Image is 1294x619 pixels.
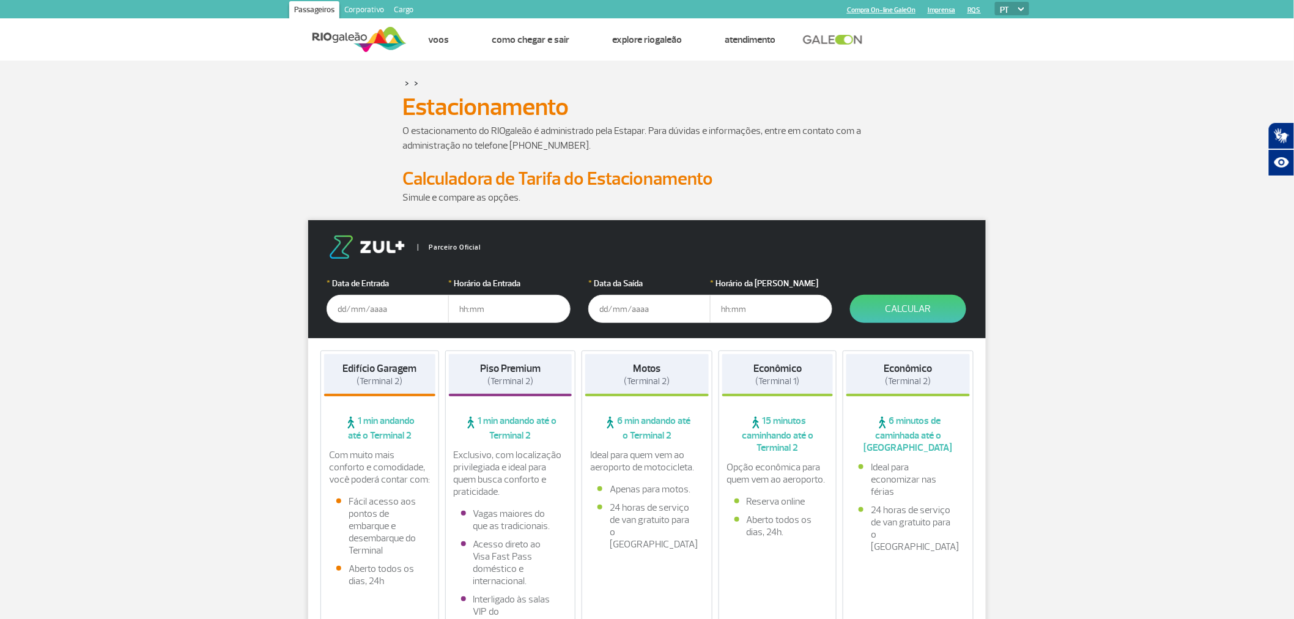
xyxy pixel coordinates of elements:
label: Data de Entrada [327,277,449,290]
input: hh:mm [448,295,571,323]
span: 1 min andando até o Terminal 2 [324,415,435,442]
a: Explore RIOgaleão [612,34,682,46]
li: Fácil acesso aos pontos de embarque e desembarque do Terminal [336,495,423,557]
strong: Econômico [884,362,933,375]
a: RQS [967,6,981,14]
li: Vagas maiores do que as tradicionais. [461,508,560,532]
li: Reserva online [734,495,821,508]
p: Opção econômica para quem vem ao aeroporto. [727,461,829,486]
a: Cargo [389,1,418,21]
input: hh:mm [710,295,832,323]
strong: Econômico [753,362,802,375]
h1: Estacionamento [402,97,892,117]
a: > [405,76,409,90]
span: 1 min andando até o Terminal 2 [449,415,572,442]
a: Voos [428,34,449,46]
a: Atendimento [725,34,775,46]
p: Exclusivo, com localização privilegiada e ideal para quem busca conforto e praticidade. [454,449,568,498]
a: > [414,76,418,90]
span: 6 minutos de caminhada até o [GEOGRAPHIC_DATA] [846,415,970,454]
label: Horário da Entrada [448,277,571,290]
li: Aberto todos os dias, 24h. [734,514,821,538]
li: Ideal para economizar nas férias [859,461,958,498]
button: Abrir tradutor de língua de sinais. [1268,122,1294,149]
a: Imprensa [928,6,955,14]
a: Passageiros [289,1,339,21]
input: dd/mm/aaaa [588,295,711,323]
li: 24 horas de serviço de van gratuito para o [GEOGRAPHIC_DATA] [859,504,958,553]
img: logo-zul.png [327,235,407,259]
input: dd/mm/aaaa [327,295,449,323]
span: (Terminal 1) [756,376,800,387]
li: 24 horas de serviço de van gratuito para o [GEOGRAPHIC_DATA] [597,502,697,550]
span: 6 min andando até o Terminal 2 [585,415,709,442]
button: Abrir recursos assistivos. [1268,149,1294,176]
p: Ideal para quem vem ao aeroporto de motocicleta. [590,449,704,473]
p: Simule e compare as opções. [402,190,892,205]
a: Como chegar e sair [492,34,569,46]
span: (Terminal 2) [487,376,533,387]
label: Horário da [PERSON_NAME] [710,277,832,290]
li: Aberto todos os dias, 24h [336,563,423,587]
span: (Terminal 2) [357,376,402,387]
h2: Calculadora de Tarifa do Estacionamento [402,168,892,190]
p: Com muito mais conforto e comodidade, você poderá contar com: [329,449,431,486]
span: Parceiro Oficial [418,244,481,251]
a: Compra On-line GaleOn [847,6,915,14]
p: O estacionamento do RIOgaleão é administrado pela Estapar. Para dúvidas e informações, entre em c... [402,124,892,153]
span: (Terminal 2) [624,376,670,387]
strong: Motos [634,362,661,375]
span: (Terminal 2) [885,376,931,387]
a: Corporativo [339,1,389,21]
button: Calcular [850,295,966,323]
label: Data da Saída [588,277,711,290]
span: 15 minutos caminhando até o Terminal 2 [722,415,834,454]
li: Apenas para motos. [597,483,697,495]
strong: Piso Premium [480,362,541,375]
li: Acesso direto ao Visa Fast Pass doméstico e internacional. [461,538,560,587]
div: Plugin de acessibilidade da Hand Talk. [1268,122,1294,176]
strong: Edifício Garagem [342,362,416,375]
